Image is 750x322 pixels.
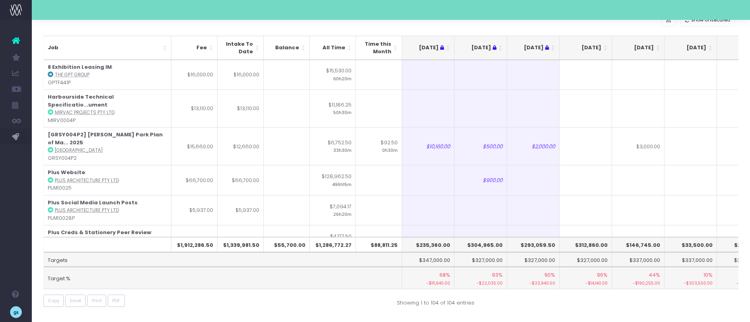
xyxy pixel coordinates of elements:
th: Sep 25: activate to sort column ascending [560,36,612,60]
td: $5,937.00 [171,225,218,255]
td: $7,094.17 [310,195,356,225]
img: images/default_profile_image.png [10,306,22,318]
td: $66,700.00 [171,165,218,195]
abbr: Mirvac Projects Pty Ltd [55,109,115,116]
th: Aug 25 : activate to sort column ascending [507,36,560,60]
small: 496h15m [332,180,352,188]
small: -$22,035.00 [459,279,503,287]
button: Print [87,295,106,307]
td: $327,000.00 [455,252,507,267]
td: $900.00 [455,165,507,195]
th: All Time: activate to sort column ascending [310,36,356,60]
td: $500.00 [455,127,507,165]
th: $304,965.00 [455,237,507,252]
abbr: Greater Sydney Parklands [55,147,103,153]
td: $5,937.00 [171,195,218,225]
td: $3,000.00 [612,127,665,165]
td: : PLAR0028P [44,195,171,225]
button: Excel [65,295,85,307]
td: Target % [44,267,402,289]
small: 50h30m [333,109,352,116]
th: Intake To Date: activate to sort column ascending [218,36,264,60]
th: Nov 25: activate to sort column ascending [665,36,717,60]
abbr: The GPT Group [55,72,89,78]
button: Copy [43,295,64,307]
td: : GRSY004P2 [44,127,171,165]
strong: Plus Social Media Launch Posts [48,199,138,206]
td: $327,000.00 [507,252,560,267]
td: $16,000.00 [218,60,264,90]
span: Copy [48,297,59,304]
span: PDF [112,297,120,304]
th: $293,059.50 [507,237,560,252]
small: -$33,940.50 [511,279,555,287]
td: $337,000.00 [612,252,665,267]
small: 33h30m [333,146,352,153]
td: $5,937.00 [218,225,264,255]
th: $1,339,981.50 [218,237,264,252]
td: $5,937.00 [218,195,264,225]
abbr: Plus Architecture Pty Ltd [55,207,119,213]
td: $92.50 [356,127,402,165]
div: Showing 1 to 104 of 104 entries [397,295,474,307]
td: $4,177.50 [310,225,356,255]
th: Jun 25 : activate to sort column ascending [402,36,455,60]
th: Time this Month: activate to sort column ascending [356,36,402,60]
th: Fee: activate to sort column ascending [171,36,218,60]
span: 93% [492,271,503,279]
th: Job: activate to sort column ascending [44,36,171,60]
th: $235,360.00 [402,237,455,252]
small: 26h20m [333,210,352,217]
strong: [GRSY004P2] [PERSON_NAME] Park Plan of Ma... 2025 [48,131,163,146]
td: $66,700.00 [218,165,264,195]
th: Jul 25 : activate to sort column ascending [455,36,507,60]
th: $312,860.00 [560,237,612,252]
td: $337,000.00 [665,252,717,267]
td: $6,752.50 [310,127,356,165]
td: $12,660.00 [218,127,264,165]
td: $16,000.00 [171,60,218,90]
td: $2,000.00 [507,127,560,165]
td: : PLAR0025 [44,165,171,195]
th: $55,700.00 [264,237,310,252]
td: : MIRV0004P [44,89,171,127]
td: $327,000.00 [560,252,612,267]
td: $128,962.50 [310,165,356,195]
small: 60h20m [333,75,352,82]
span: Print [92,297,102,304]
span: 44% [649,271,660,279]
td: $15,530.00 [310,60,356,90]
span: Show Unsecured [691,17,730,23]
span: Excel [70,297,81,304]
strong: Plus Creds & Stationery Peer Review [48,229,151,236]
td: $11,186.25 [310,89,356,127]
small: -$190,255.00 [616,279,660,287]
td: : PLAR0029P [44,225,171,255]
strong: Harbourside Technical Specificatio...ument [48,93,114,109]
th: Oct 25: activate to sort column ascending [612,36,665,60]
td: $15,660.00 [171,127,218,165]
th: $88,811.25 [356,237,402,252]
span: 10% [703,271,713,279]
strong: 8 Exhibition Leasing IM [48,63,112,71]
td: : GPTF441P [44,60,171,90]
td: $347,000.00 [402,252,455,267]
small: 0h30m [382,146,398,153]
th: $1,912,286.50 [171,237,218,252]
td: $10,160.00 [402,127,455,165]
td: $13,110.00 [218,89,264,127]
strong: Plus Website [48,169,85,176]
small: -$303,500.00 [668,279,713,287]
button: PDF [108,295,125,307]
td: $13,110.00 [171,89,218,127]
button: Show Unsecured [680,14,735,26]
td: Targets [44,252,402,267]
small: -$111,640.00 [406,279,450,287]
span: 90% [544,271,555,279]
th: $146,745.00 [612,237,665,252]
th: $1,286,772.27 [310,237,356,252]
th: $33,500.00 [665,237,717,252]
small: -$14,140.00 [563,279,608,287]
th: Balance: activate to sort column ascending [264,36,310,60]
span: 96% [597,271,608,279]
